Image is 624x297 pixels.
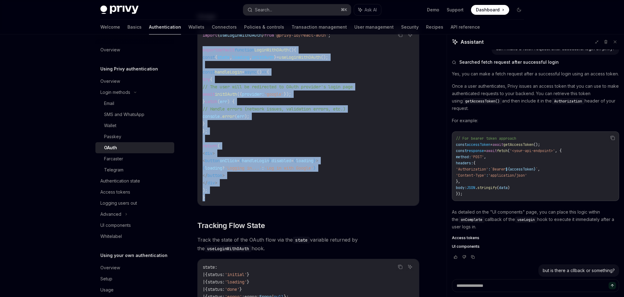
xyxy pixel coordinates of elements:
span: | [203,287,205,292]
button: Ask AI [354,4,381,15]
button: Copy the contents from the code block [609,134,617,142]
span: export [203,47,217,53]
span: ( [497,185,499,190]
a: API reference [451,20,480,34]
span: ${ [505,167,510,172]
a: Basics [127,20,142,34]
span: Track the state of the OAuth flow via the variable returned by the hook. [197,235,419,253]
span: Authorization [554,99,582,104]
span: | [203,272,205,277]
a: Setup [95,273,174,284]
span: loading [296,158,313,163]
span: `Bearer [490,167,505,172]
span: Assistant [461,38,484,46]
span: }); [284,91,291,97]
span: 'Authorization' [456,167,488,172]
a: Overview [95,76,174,87]
span: { [205,279,207,285]
span: } [247,272,249,277]
div: Advanced [100,211,121,218]
div: Setup [100,275,112,283]
span: await [493,142,503,147]
span: ? [222,165,225,171]
span: = [276,54,279,60]
span: UI components [452,244,480,249]
span: ({ [237,91,242,97]
p: Yes, you can make a fetch request after a successful login using an access token. [452,70,619,78]
div: Usage [100,286,114,294]
span: stringify [477,185,497,190]
a: Farcaster [95,153,174,164]
span: () [289,47,294,53]
span: , { [555,148,562,153]
span: = [490,142,493,147]
span: } [269,158,272,163]
span: Ask AI [364,7,377,13]
span: } [203,99,205,104]
div: but is there a cllback or something? [543,267,615,274]
span: default [217,47,235,53]
span: function [235,47,254,53]
span: state [217,54,230,60]
span: await [203,91,215,97]
p: Once a user authenticates, Privy issues an access token that you can use to make authenticated re... [452,82,619,112]
span: () [257,69,262,75]
span: error [222,114,235,119]
span: handleLogin [215,69,242,75]
span: } [533,167,536,172]
span: > [222,173,225,178]
span: { [210,77,212,82]
div: Access tokens [100,188,130,196]
span: const [456,148,467,153]
p: As detailed on the "UI components" page, you can place this logic within the callback of the hook... [452,208,619,231]
div: Telegram [104,166,123,174]
span: try [203,77,210,82]
span: useLoginWithOAuth [279,54,321,60]
span: '@privy-io/react-auth' [274,32,328,38]
span: loading [205,165,222,171]
span: data [499,185,508,190]
span: method: [456,155,471,159]
div: Passkey [104,133,121,140]
span: 'Logging in...' [225,165,262,171]
span: = [242,69,244,75]
span: status [207,279,222,285]
div: Overview [100,264,120,271]
span: </ [203,173,207,178]
span: </ [203,180,207,186]
span: button [205,158,220,163]
span: const [456,142,467,147]
a: UI components [452,244,619,249]
span: 'done' [225,287,240,292]
span: LoginWithOAuth [254,47,289,53]
span: ); [203,187,207,193]
span: accessToken [467,142,490,147]
span: , [249,54,252,60]
a: Welcome [100,20,120,34]
span: => [262,69,267,75]
span: button [207,173,222,178]
span: headers: [456,161,473,166]
a: Passkey [95,131,174,142]
div: OAuth [104,144,117,151]
p: For example: [452,117,619,124]
span: { [205,272,207,277]
span: div [207,180,215,186]
span: { [294,158,296,163]
span: Dashboard [476,7,500,13]
span: useLogin [517,217,535,222]
a: Authentication state [95,175,174,187]
span: 'loading' [225,279,247,285]
span: provider: [242,91,264,97]
span: ⌘ K [341,7,347,12]
span: response [467,148,484,153]
a: Overview [95,44,174,55]
span: // For bearer token approach [456,136,516,141]
span: > [215,180,217,186]
a: Access tokens [452,235,619,240]
button: Search...⌘K [243,4,351,15]
img: dark logo [100,6,139,14]
span: // The user will be redirected to OAuth provider's login page [203,84,353,90]
span: initOAuth [215,91,237,97]
span: import [203,32,217,38]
